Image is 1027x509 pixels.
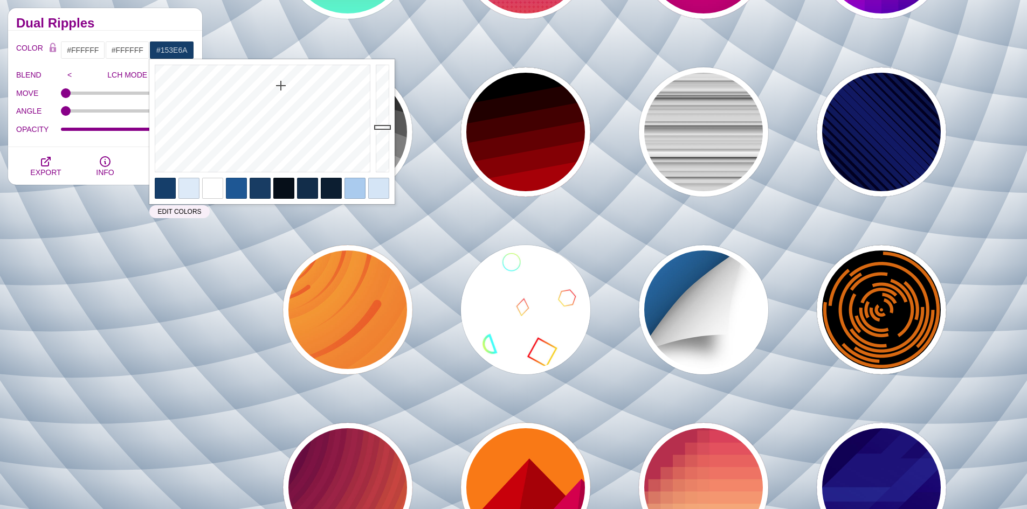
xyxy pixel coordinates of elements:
[75,147,135,185] button: INFO
[639,245,768,374] button: Paper corner lifted off canvas
[30,168,61,177] span: EXPORT
[16,19,194,27] h2: Dual Ripples
[817,245,946,374] button: Rotating lines circling around center background
[639,67,768,197] button: blended stripe background in a range of grays
[16,104,61,118] label: ANGLE
[16,122,61,136] label: OPACITY
[149,205,209,218] div: EDIT COLORS
[461,67,590,197] button: red shades in angled layers
[61,67,79,83] input: <
[135,147,194,185] button: HIDE UI
[283,245,412,374] button: fiery orange spinning tornado background
[817,67,946,197] button: background of thin stripes fade into thicker stripes
[79,71,177,79] p: LCH MODE
[45,41,61,56] button: Color Lock
[16,86,61,100] label: MOVE
[16,147,75,185] button: EXPORT
[16,41,45,59] label: COLOR
[461,245,590,374] button: scattered shape outlines over white backing
[16,68,61,82] label: BLEND
[96,168,114,177] span: INFO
